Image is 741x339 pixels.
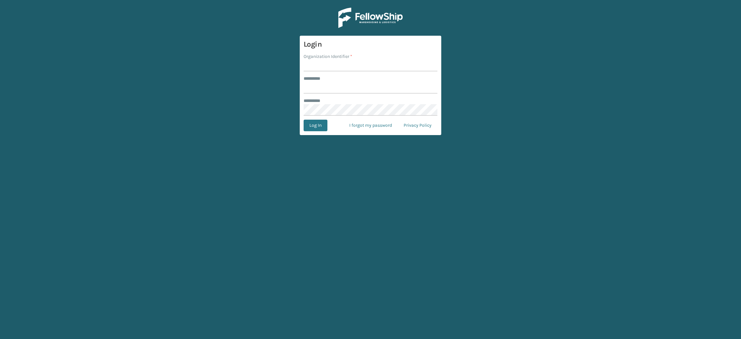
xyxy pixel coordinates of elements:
img: Logo [338,8,403,28]
label: Organization Identifier [304,53,352,60]
a: Privacy Policy [398,120,437,131]
a: I forgot my password [343,120,398,131]
h3: Login [304,40,437,49]
button: Log In [304,120,327,131]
